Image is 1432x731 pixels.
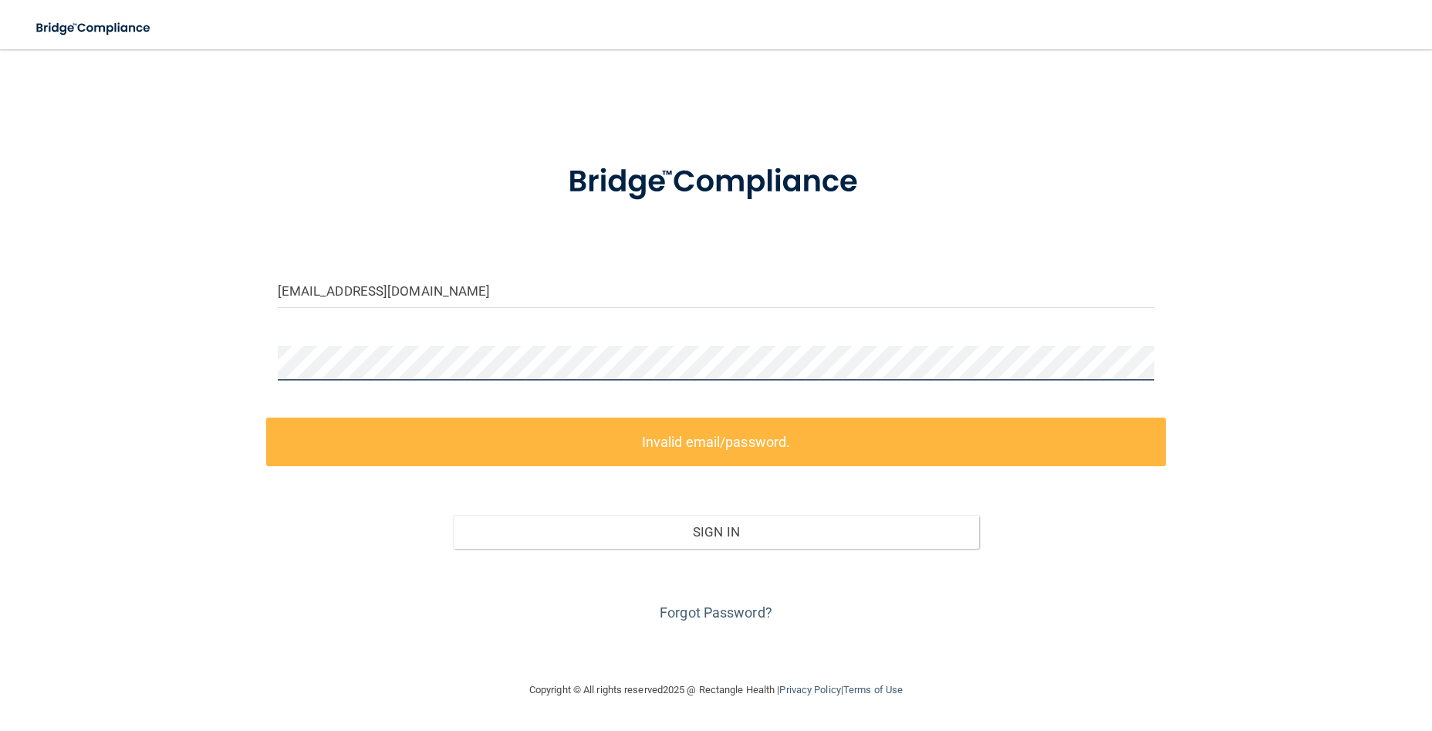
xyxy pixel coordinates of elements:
a: Forgot Password? [660,604,772,621]
label: Invalid email/password. [266,418,1167,466]
img: bridge_compliance_login_screen.278c3ca4.svg [536,142,896,222]
input: Email [278,273,1155,308]
img: bridge_compliance_login_screen.278c3ca4.svg [23,12,165,44]
a: Privacy Policy [779,684,840,695]
a: Terms of Use [843,684,903,695]
button: Sign In [453,515,979,549]
div: Copyright © All rights reserved 2025 @ Rectangle Health | | [434,665,998,715]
